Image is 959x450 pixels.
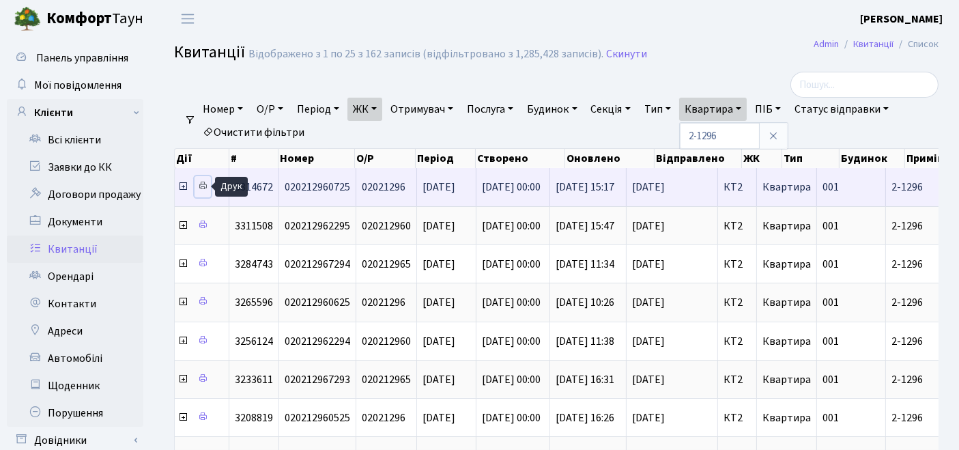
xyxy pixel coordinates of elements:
span: 001 [822,257,839,272]
span: [DATE] [423,295,455,310]
span: 020212965 [362,257,411,272]
a: Порушення [7,399,143,427]
span: [DATE] [423,219,455,234]
span: [DATE] 00:00 [482,257,541,272]
span: 3256124 [235,334,273,349]
th: Номер [278,149,355,168]
th: О/Р [355,149,415,168]
span: 020212960725 [285,180,350,195]
a: Клієнти [7,99,143,126]
a: Адреси [7,318,143,345]
th: Тип [782,149,840,168]
span: КТ2 [724,221,751,231]
span: 001 [822,372,839,387]
b: [PERSON_NAME] [860,12,943,27]
span: [DATE] [632,297,712,308]
a: ЖК [347,98,382,121]
span: [DATE] [423,257,455,272]
span: 001 [822,410,839,425]
th: # [229,149,278,168]
span: 020212967293 [285,372,350,387]
span: [DATE] 11:34 [556,257,614,272]
a: Будинок [521,98,582,121]
span: [DATE] 00:00 [482,219,541,234]
a: Очистити фільтри [197,121,310,144]
a: Квартира [679,98,747,121]
span: [DATE] [632,374,712,385]
span: Квартира [762,372,811,387]
span: 001 [822,295,839,310]
span: [DATE] 00:00 [482,295,541,310]
span: Мої повідомлення [34,78,121,93]
a: Всі клієнти [7,126,143,154]
span: [DATE] 00:00 [482,372,541,387]
th: Будинок [840,149,905,168]
span: 001 [822,219,839,234]
span: Квартира [762,219,811,234]
span: Квартира [762,257,811,272]
span: 3233611 [235,372,273,387]
th: Відправлено [655,149,741,168]
a: Номер [197,98,248,121]
span: 3314672 [235,180,273,195]
span: 001 [822,180,839,195]
a: Admin [814,37,839,51]
span: 020212962294 [285,334,350,349]
a: Секція [586,98,636,121]
a: Орендарі [7,263,143,290]
a: Послуга [461,98,519,121]
span: [DATE] [632,412,712,423]
a: ПІБ [749,98,786,121]
a: Квитанції [7,236,143,263]
span: [DATE] 16:26 [556,410,614,425]
span: 3208819 [235,410,273,425]
span: 02021296 [362,295,405,310]
input: Пошук... [790,72,939,98]
span: Квитанції [174,40,245,64]
a: Скинути [606,48,647,61]
span: Панель управління [36,51,128,66]
th: Дії [175,149,229,168]
span: [DATE] 00:00 [482,180,541,195]
span: 020212967294 [285,257,350,272]
span: Квартира [762,295,811,310]
span: 020212962295 [285,219,350,234]
span: 3284743 [235,257,273,272]
span: [DATE] 15:47 [556,219,614,234]
a: Мої повідомлення [7,72,143,99]
span: [DATE] [423,180,455,195]
span: КТ2 [724,412,751,423]
span: [DATE] [423,372,455,387]
span: 3265596 [235,295,273,310]
span: 001 [822,334,839,349]
nav: breadcrumb [793,30,959,59]
span: КТ2 [724,374,751,385]
span: [DATE] 00:00 [482,410,541,425]
a: Статус відправки [789,98,894,121]
a: Щоденник [7,372,143,399]
span: Таун [46,8,143,31]
span: 020212960625 [285,295,350,310]
span: [DATE] 00:00 [482,334,541,349]
b: Комфорт [46,8,112,29]
span: КТ2 [724,336,751,347]
a: [PERSON_NAME] [860,11,943,27]
th: Оновлено [565,149,655,168]
span: Квартира [762,334,811,349]
span: Квартира [762,180,811,195]
th: ЖК [742,149,783,168]
th: Створено [476,149,565,168]
span: 020212960 [362,219,411,234]
span: КТ2 [724,259,751,270]
a: Квитанції [853,37,893,51]
a: Тип [639,98,676,121]
li: Список [893,37,939,52]
span: [DATE] [632,336,712,347]
span: 02021296 [362,180,405,195]
span: [DATE] 10:26 [556,295,614,310]
span: [DATE] [632,182,712,193]
span: [DATE] 11:38 [556,334,614,349]
span: 020212960525 [285,410,350,425]
a: Отримувач [385,98,459,121]
div: Відображено з 1 по 25 з 162 записів (відфільтровано з 1,285,428 записів). [248,48,603,61]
